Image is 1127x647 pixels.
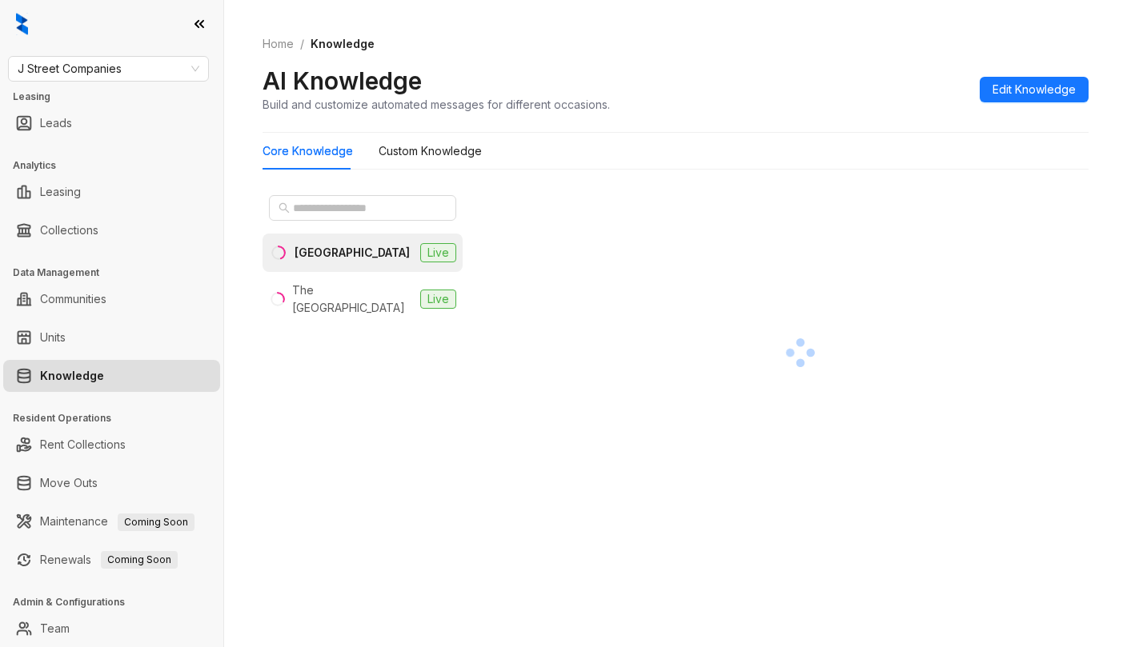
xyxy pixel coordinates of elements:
a: Units [40,322,66,353]
div: Build and customize automated messages for different occasions. [263,96,610,113]
span: Live [420,290,456,309]
li: Team [3,613,220,645]
h3: Analytics [13,158,223,173]
button: Edit Knowledge [980,77,1089,102]
h3: Leasing [13,90,223,104]
li: Collections [3,214,220,246]
span: Knowledge [311,37,375,50]
a: Knowledge [40,360,104,392]
img: logo [16,13,28,35]
h3: Resident Operations [13,411,223,425]
li: Leasing [3,176,220,208]
h3: Data Management [13,266,223,280]
li: Maintenance [3,505,220,537]
a: Leads [40,107,72,139]
li: Renewals [3,544,220,576]
h2: AI Knowledge [263,66,422,96]
span: Live [420,243,456,262]
li: Leads [3,107,220,139]
li: Units [3,322,220,353]
li: / [300,35,304,53]
span: search [279,202,290,214]
a: Home [259,35,297,53]
a: Team [40,613,70,645]
a: Move Outs [40,467,98,499]
div: Core Knowledge [263,142,353,160]
li: Rent Collections [3,429,220,461]
div: [GEOGRAPHIC_DATA] [295,244,410,262]
span: Edit Knowledge [993,81,1076,98]
a: Communities [40,283,106,315]
span: Coming Soon [101,551,178,569]
div: The [GEOGRAPHIC_DATA] [292,282,414,317]
a: Leasing [40,176,81,208]
li: Communities [3,283,220,315]
span: Coming Soon [118,513,195,531]
div: Custom Knowledge [379,142,482,160]
li: Knowledge [3,360,220,392]
a: Rent Collections [40,429,126,461]
a: RenewalsComing Soon [40,544,178,576]
li: Move Outs [3,467,220,499]
a: Collections [40,214,98,246]
span: J Street Companies [18,57,199,81]
h3: Admin & Configurations [13,595,223,609]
